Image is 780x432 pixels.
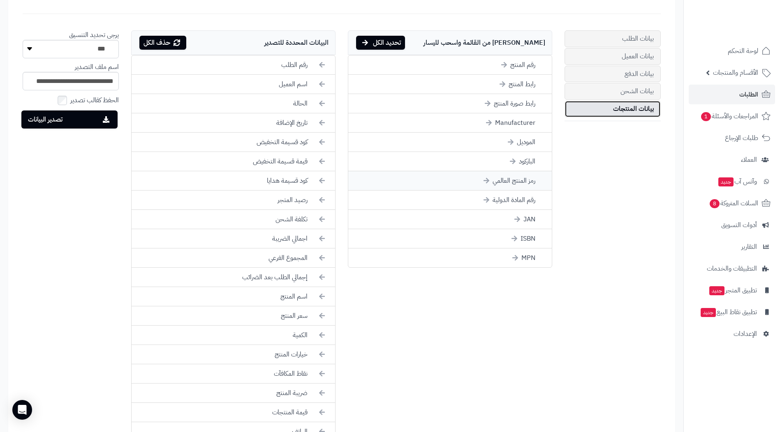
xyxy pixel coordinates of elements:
[725,132,758,144] span: طلبات الإرجاع
[132,229,335,248] li: اجمالي الضريبة
[689,150,775,170] a: العملاء
[348,75,552,94] li: رابط المنتج
[348,30,552,55] div: [PERSON_NAME] من القائمة واسحب لليسار
[739,89,758,100] span: الطلبات
[713,67,758,78] span: الأقسام والمنتجات
[728,45,758,57] span: لوحة التحكم
[700,306,757,318] span: تطبيق نقاط البيع
[23,30,119,58] li: يرجى تحديد التنسيق
[23,94,119,106] li: الحفظ كقالب تصدير
[21,110,118,129] button: تصدير البيانات
[132,345,335,364] li: خيارات المنتج
[348,113,552,133] li: Manufacturer
[689,85,775,104] a: الطلبات
[132,403,335,422] li: قيمة المنتجات
[348,171,552,191] li: رمز المنتج العالمي
[132,268,335,287] li: إجمالي الطلب بعد الضرائب
[734,328,757,340] span: الإعدادات
[709,286,724,295] span: جديد
[689,302,775,322] a: تطبيق نقاط البيعجديد
[348,133,552,152] li: الموديل
[132,113,335,133] li: تاريخ الإضافة
[132,171,335,191] li: كود قسيمة هدايا
[565,48,661,65] a: بيانات العميل
[689,237,775,257] a: التقارير
[132,364,335,384] li: نقاط المكافآت
[701,112,711,122] span: 1
[565,83,661,100] a: بيانات الشحن
[132,152,335,171] li: قيمة قسيمة التخفيض
[565,30,661,47] a: بيانات الطلب
[348,210,552,229] li: JAN
[139,36,186,50] div: حذف الكل
[132,133,335,152] li: كود قسيمة التخفيض
[689,280,775,300] a: تطبيق المتجرجديد
[132,191,335,210] li: رصيد المتجر
[689,128,775,148] a: طلبات الإرجاع
[689,41,775,61] a: لوحة التحكم
[689,193,775,213] a: السلات المتروكة8
[348,191,552,210] li: رقم المادة الدولية
[700,110,758,122] span: المراجعات والأسئلة
[689,215,775,235] a: أدوات التسويق
[707,263,757,274] span: التطبيقات والخدمات
[23,62,119,90] li: اسم ملف التصدير
[741,241,757,253] span: التقارير
[132,384,335,403] li: ضريبة المنتج
[348,152,552,171] li: الباركود
[565,66,661,83] a: بيانات الدفع
[12,400,32,420] div: Open Intercom Messenger
[709,198,758,209] span: السلات المتروكة
[356,36,405,50] div: تحديد الكل
[689,172,775,191] a: وآتس آبجديد
[348,229,552,248] li: ISBN
[721,219,757,231] span: أدوات التسويق
[132,306,335,326] li: سعر المنتج
[689,324,775,344] a: الإعدادات
[701,308,716,317] span: جديد
[741,154,757,165] span: العملاء
[132,94,335,113] li: الحالة
[718,176,757,187] span: وآتس آب
[132,287,335,306] li: اسم المنتج
[131,30,336,55] div: البيانات المحددة للتصدير
[348,55,552,75] li: رقم المنتج
[132,326,335,345] li: الكمية
[132,248,335,268] li: المجموع الفرعي
[718,177,734,186] span: جديد
[348,94,552,113] li: رابط صورة المنتج
[132,75,335,94] li: اسم العميل
[132,55,335,75] li: رقم الطلب
[565,101,661,117] a: بيانات المنتجات
[689,106,775,126] a: المراجعات والأسئلة1
[132,210,335,229] li: تكلفة الشحن
[708,285,757,296] span: تطبيق المتجر
[724,12,772,29] img: logo-2.png
[348,248,552,267] li: MPN
[709,199,720,209] span: 8
[689,259,775,278] a: التطبيقات والخدمات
